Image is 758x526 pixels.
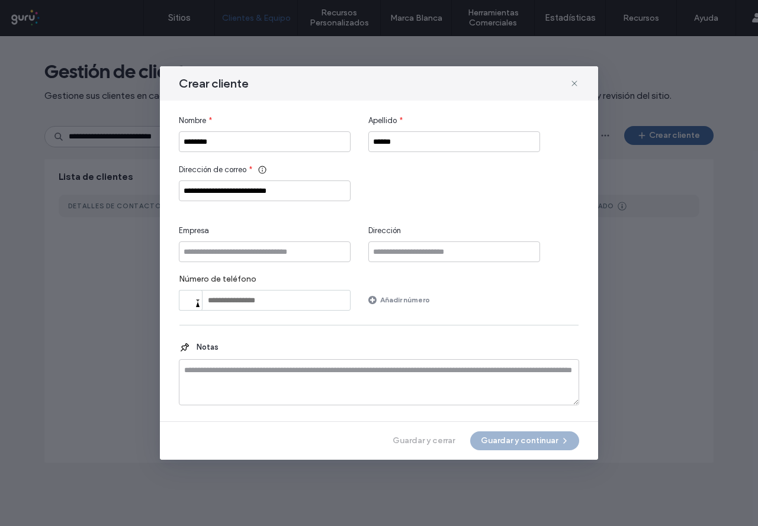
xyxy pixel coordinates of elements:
[25,8,58,19] span: Ayuda
[368,115,397,127] span: Apellido
[179,180,351,201] input: Dirección de correo
[179,76,249,91] span: Crear cliente
[179,225,209,237] span: Empresa
[380,289,430,310] label: Añadir número
[179,115,206,127] span: Nombre
[368,241,540,262] input: Dirección
[368,131,540,152] input: Apellido
[179,241,351,262] input: Empresa
[179,164,246,176] span: Dirección de correo
[179,274,351,290] label: Número de teléfono
[191,341,219,353] span: Notas
[179,131,351,152] input: Nombre
[368,225,401,237] span: Dirección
